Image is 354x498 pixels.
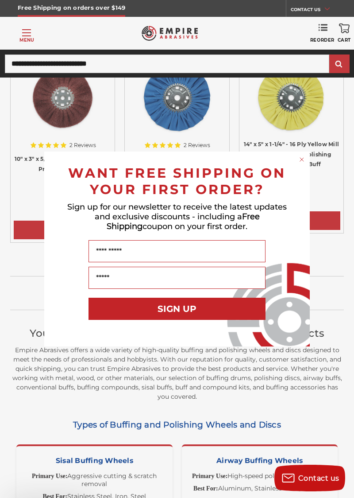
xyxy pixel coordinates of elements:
span: Contact us [298,474,339,482]
span: Sign up for our newsletter to receive the latest updates and exclusive discounts - including a co... [67,202,287,231]
span: WANT FREE SHIPPING ON YOUR FIRST ORDER? [68,165,286,198]
span: Free Shipping [107,212,260,231]
button: SIGN UP [88,298,265,320]
button: Close dialog [297,155,306,164]
button: Contact us [274,465,345,491]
